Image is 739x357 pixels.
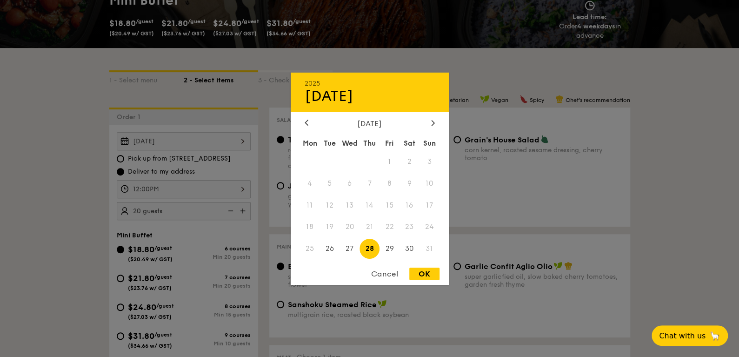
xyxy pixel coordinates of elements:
span: 28 [360,239,379,259]
span: 19 [320,217,340,237]
span: 9 [399,173,419,193]
div: Tue [320,135,340,151]
span: 22 [379,217,399,237]
span: 25 [300,239,320,259]
span: 20 [340,217,360,237]
span: 12 [320,195,340,215]
span: 11 [300,195,320,215]
div: Mon [300,135,320,151]
span: Chat with us [659,331,706,340]
span: 15 [379,195,399,215]
span: 1 [379,151,399,171]
span: 5 [320,173,340,193]
span: 8 [379,173,399,193]
div: Sat [399,135,419,151]
span: 3 [419,151,439,171]
span: 24 [419,217,439,237]
span: 30 [399,239,419,259]
div: Cancel [362,268,407,280]
div: OK [409,268,439,280]
span: 7 [360,173,379,193]
div: [DATE] [305,87,435,105]
span: 18 [300,217,320,237]
span: 17 [419,195,439,215]
span: 31 [419,239,439,259]
div: Sun [419,135,439,151]
span: 13 [340,195,360,215]
div: [DATE] [305,119,435,128]
span: 27 [340,239,360,259]
span: 29 [379,239,399,259]
span: 🦙 [709,330,720,341]
span: 2 [399,151,419,171]
div: Wed [340,135,360,151]
span: 14 [360,195,379,215]
span: 6 [340,173,360,193]
span: 16 [399,195,419,215]
span: 4 [300,173,320,193]
div: Fri [379,135,399,151]
button: Chat with us🦙 [652,325,728,346]
span: 10 [419,173,439,193]
span: 21 [360,217,379,237]
div: Thu [360,135,379,151]
div: 2025 [305,79,435,87]
span: 26 [320,239,340,259]
span: 23 [399,217,419,237]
